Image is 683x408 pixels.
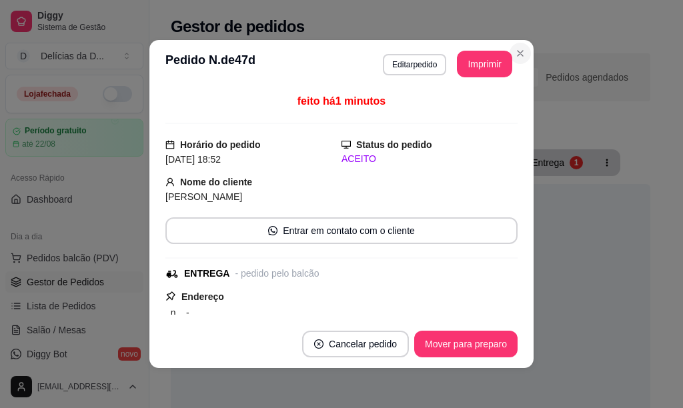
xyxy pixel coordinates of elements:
[510,43,531,64] button: Close
[302,331,409,357] button: close-circleCancelar pedido
[181,291,224,302] strong: Endereço
[184,267,229,281] div: ENTREGA
[165,191,242,202] span: [PERSON_NAME]
[165,217,518,244] button: whats-appEntrar em contato com o cliente
[341,152,518,166] div: ACEITO
[165,140,175,149] span: calendar
[268,226,277,235] span: whats-app
[165,154,221,165] span: [DATE] 18:52
[180,139,261,150] strong: Horário do pedido
[180,177,252,187] strong: Nome do cliente
[235,267,319,281] div: - pedido pelo balcão
[314,339,323,349] span: close-circle
[356,139,432,150] strong: Status do pedido
[165,307,189,318] span: , n. , -
[297,95,386,107] span: feito há 1 minutos
[165,177,175,187] span: user
[165,51,255,77] h3: Pedido N. de47d
[383,54,446,75] button: Editarpedido
[341,140,351,149] span: desktop
[414,331,518,357] button: Mover para preparo
[165,291,176,301] span: pushpin
[457,51,512,77] button: Imprimir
